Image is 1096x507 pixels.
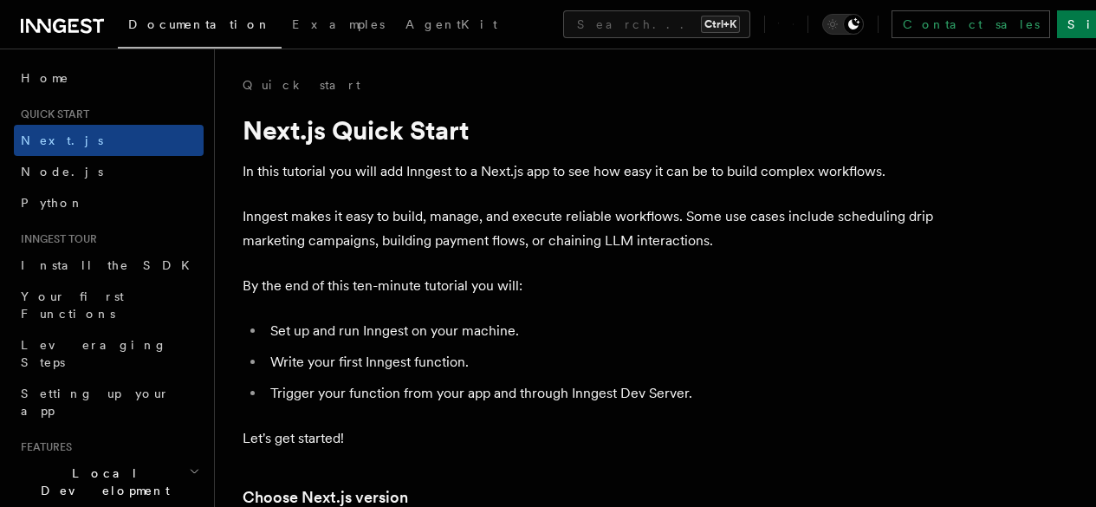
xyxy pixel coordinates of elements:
span: Install the SDK [21,258,200,272]
span: Leveraging Steps [21,338,167,369]
span: Examples [292,17,385,31]
a: Node.js [14,156,204,187]
a: Next.js [14,125,204,156]
button: Toggle dark mode [822,14,864,35]
span: Setting up your app [21,387,170,418]
span: Python [21,196,84,210]
a: Setting up your app [14,378,204,426]
span: Your first Functions [21,289,124,321]
p: Inngest makes it easy to build, manage, and execute reliable workflows. Some use cases include sc... [243,205,936,253]
button: Local Development [14,458,204,506]
span: Inngest tour [14,232,97,246]
li: Set up and run Inngest on your machine. [265,319,936,343]
span: AgentKit [405,17,497,31]
a: Documentation [118,5,282,49]
li: Trigger your function from your app and through Inngest Dev Server. [265,381,936,406]
li: Write your first Inngest function. [265,350,936,374]
a: Your first Functions [14,281,204,329]
h1: Next.js Quick Start [243,114,936,146]
span: Documentation [128,17,271,31]
a: Python [14,187,204,218]
kbd: Ctrl+K [701,16,740,33]
a: Examples [282,5,395,47]
button: Search...Ctrl+K [563,10,750,38]
span: Next.js [21,133,103,147]
a: Leveraging Steps [14,329,204,378]
p: In this tutorial you will add Inngest to a Next.js app to see how easy it can be to build complex... [243,159,936,184]
span: Node.js [21,165,103,179]
a: Install the SDK [14,250,204,281]
a: Home [14,62,204,94]
p: By the end of this ten-minute tutorial you will: [243,274,936,298]
a: Quick start [243,76,360,94]
span: Features [14,440,72,454]
p: Let's get started! [243,426,936,451]
span: Local Development [14,465,189,499]
span: Home [21,69,69,87]
a: AgentKit [395,5,508,47]
a: Contact sales [892,10,1050,38]
span: Quick start [14,107,89,121]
